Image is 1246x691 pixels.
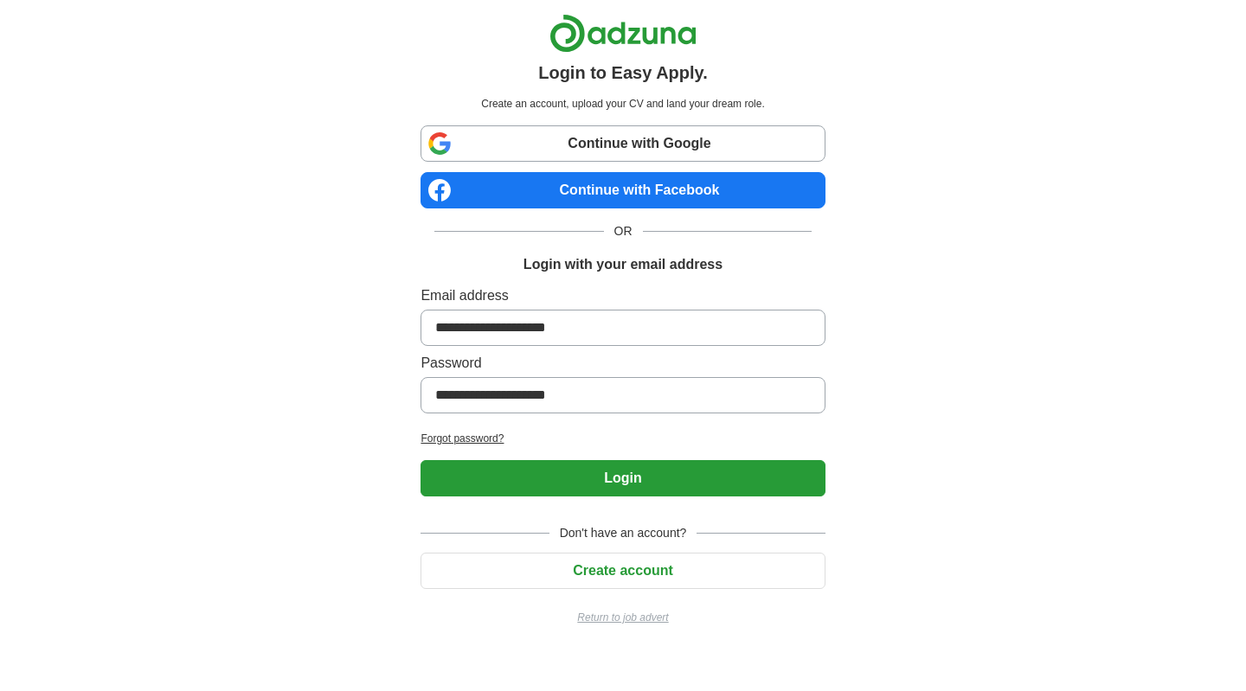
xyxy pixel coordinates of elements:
span: OR [604,222,643,240]
h1: Login with your email address [523,254,723,275]
button: Create account [421,553,825,589]
a: Continue with Facebook [421,172,825,208]
img: Adzuna logo [549,14,697,53]
a: Continue with Google [421,125,825,162]
a: Create account [421,563,825,578]
button: Login [421,460,825,496]
p: Create an account, upload your CV and land your dream role. [424,96,821,112]
h1: Login to Easy Apply. [538,60,708,86]
label: Email address [421,285,825,306]
a: Forgot password? [421,431,825,446]
label: Password [421,353,825,374]
span: Don't have an account? [549,524,697,542]
a: Return to job advert [421,610,825,625]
